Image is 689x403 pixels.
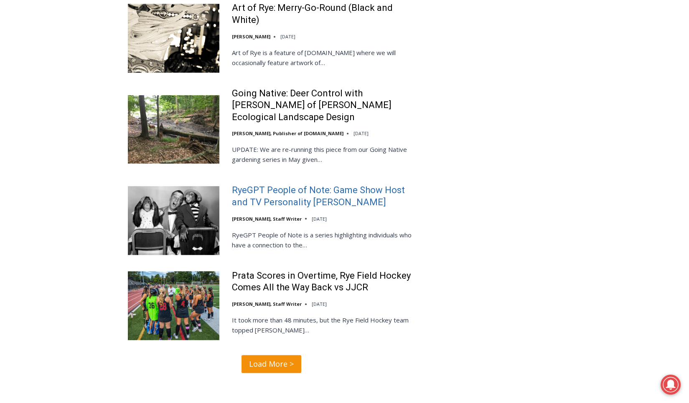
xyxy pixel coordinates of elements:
p: Art of Rye is a feature of [DOMAIN_NAME] where we will occasionally feature artwork of… [232,48,415,68]
img: Going Native: Deer Control with Missy Fabel of Missy Fabel Ecological Landscape Design [128,95,219,164]
a: [PERSON_NAME], Publisher of [DOMAIN_NAME] [232,130,343,136]
a: [PERSON_NAME], Staff Writer [232,216,302,222]
time: [DATE] [312,301,327,307]
img: Art of Rye: Merry-Go-Round (Black and White) [128,4,219,72]
a: Load More > [242,355,301,373]
a: RyeGPT People of Note: Game Show Host and TV Personality [PERSON_NAME] [232,184,415,208]
span: Load More > [249,358,294,370]
a: [PERSON_NAME], Staff Writer [232,301,302,307]
img: Prata Scores in Overtime, Rye Field Hockey Comes All the Way Back vs JJCR [128,271,219,340]
a: Going Native: Deer Control with [PERSON_NAME] of [PERSON_NAME] Ecological Landscape Design [232,88,415,123]
time: [DATE] [353,130,369,136]
a: [PERSON_NAME] [232,33,270,40]
time: [DATE] [312,216,327,222]
p: It took more than 48 minutes, but the Rye Field Hockey team topped [PERSON_NAME]… [232,315,415,335]
p: RyeGPT People of Note is a series highlighting individuals who have a connection to the… [232,230,415,250]
a: Prata Scores in Overtime, Rye Field Hockey Comes All the Way Back vs JJCR [232,270,415,294]
p: UPDATE: We are re-running this piece from our Going Native gardening series in May given… [232,144,415,164]
a: Art of Rye: Merry-Go-Round (Black and White) [232,2,415,26]
time: [DATE] [280,33,295,40]
img: RyeGPT People of Note: Game Show Host and TV Personality Garry Moore [128,186,219,254]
